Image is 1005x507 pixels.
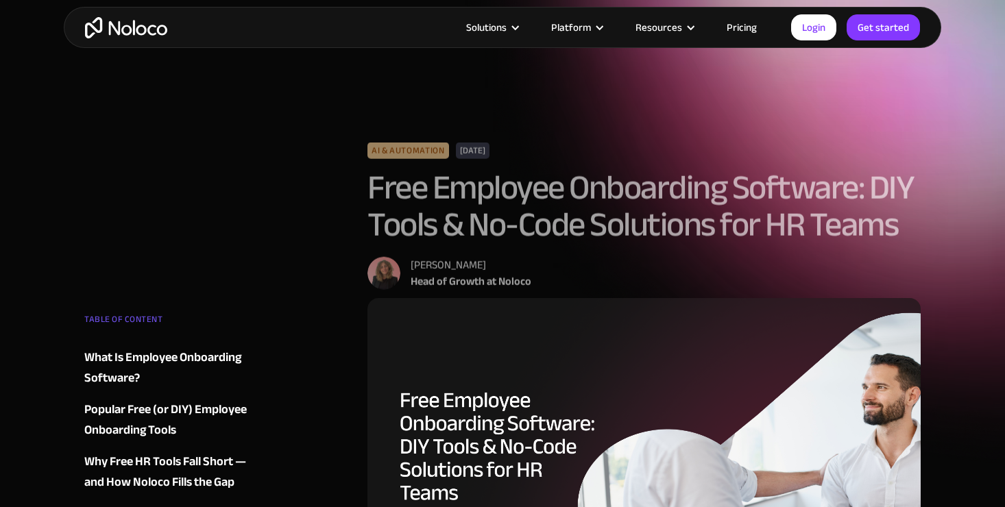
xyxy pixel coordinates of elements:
[618,18,710,36] div: Resources
[635,18,682,36] div: Resources
[84,309,250,336] div: TABLE OF CONTENT
[710,18,774,36] a: Pricing
[456,143,489,159] div: [DATE]
[367,169,921,243] h1: Free Employee Onboarding Software: DIY Tools & No-Code Solutions for HR Teams
[84,399,250,441] a: Popular Free (or DIY) Employee Onboarding Tools
[411,273,531,290] div: Head of Growth at Noloco
[449,18,534,36] div: Solutions
[551,18,591,36] div: Platform
[85,17,167,38] a: home
[847,14,920,40] a: Get started
[411,257,531,273] div: [PERSON_NAME]
[84,452,250,493] a: Why Free HR Tools Fall Short — and How Noloco Fills the Gap
[466,18,507,36] div: Solutions
[534,18,618,36] div: Platform
[791,14,836,40] a: Login
[84,347,250,388] a: What Is Employee Onboarding Software?
[367,143,449,159] div: AI & Automation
